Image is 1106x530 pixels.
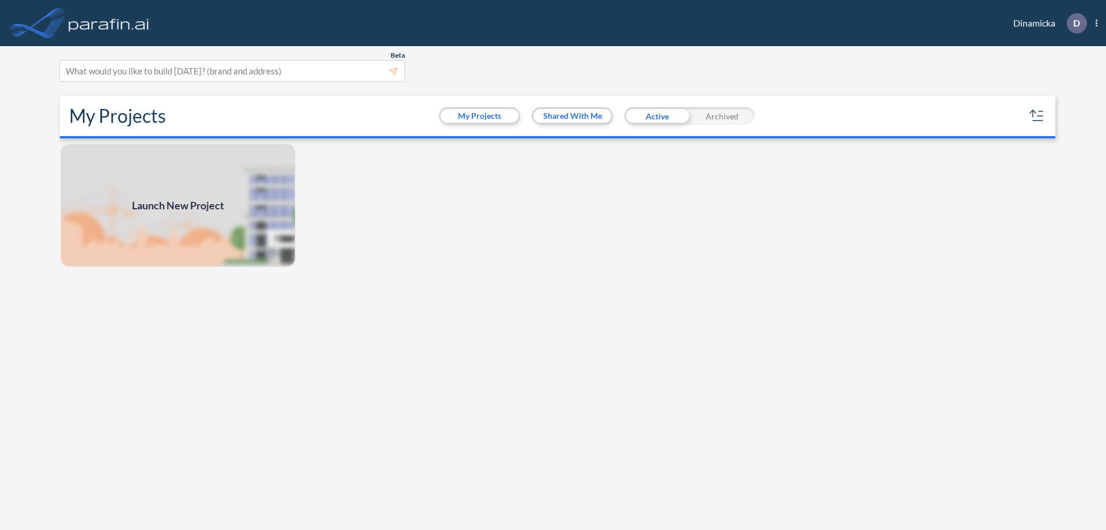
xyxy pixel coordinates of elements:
[441,109,518,123] button: My Projects
[132,198,224,213] span: Launch New Project
[69,105,166,127] h2: My Projects
[624,107,690,125] div: Active
[690,107,755,125] div: Archived
[60,143,296,268] img: add
[66,12,151,35] img: logo
[1073,18,1080,28] p: D
[533,109,611,123] button: Shared With Me
[996,13,1097,33] div: Dinamicka
[391,51,405,60] span: Beta
[60,143,296,268] a: Launch New Project
[1028,107,1046,125] button: sort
